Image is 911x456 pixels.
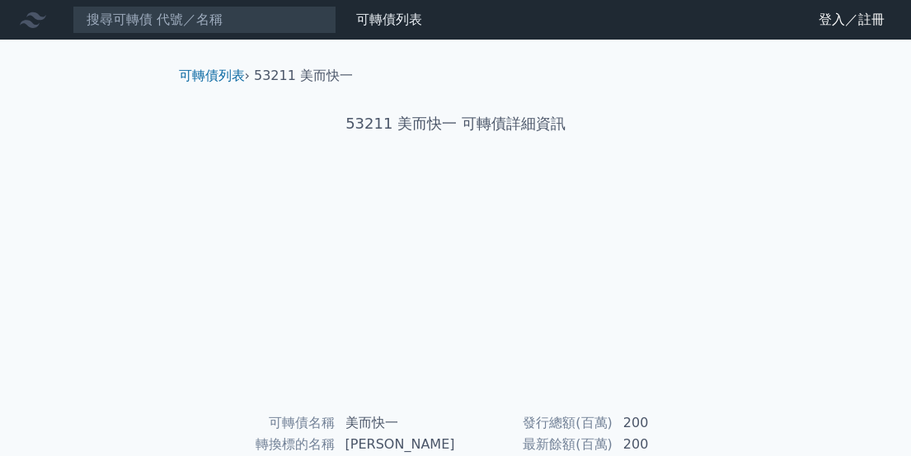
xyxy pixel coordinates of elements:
[166,112,746,135] h1: 53211 美而快一 可轉債詳細資訊
[336,434,456,455] td: [PERSON_NAME]
[356,12,422,27] a: 可轉債列表
[336,412,456,434] td: 美而快一
[613,412,726,434] td: 200
[185,412,336,434] td: 可轉債名稱
[179,68,245,83] a: 可轉債列表
[254,66,353,86] li: 53211 美而快一
[73,6,336,34] input: 搜尋可轉債 代號／名稱
[613,434,726,455] td: 200
[185,434,336,455] td: 轉換標的名稱
[179,66,250,86] li: ›
[456,434,613,455] td: 最新餘額(百萬)
[456,412,613,434] td: 發行總額(百萬)
[805,7,898,33] a: 登入／註冊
